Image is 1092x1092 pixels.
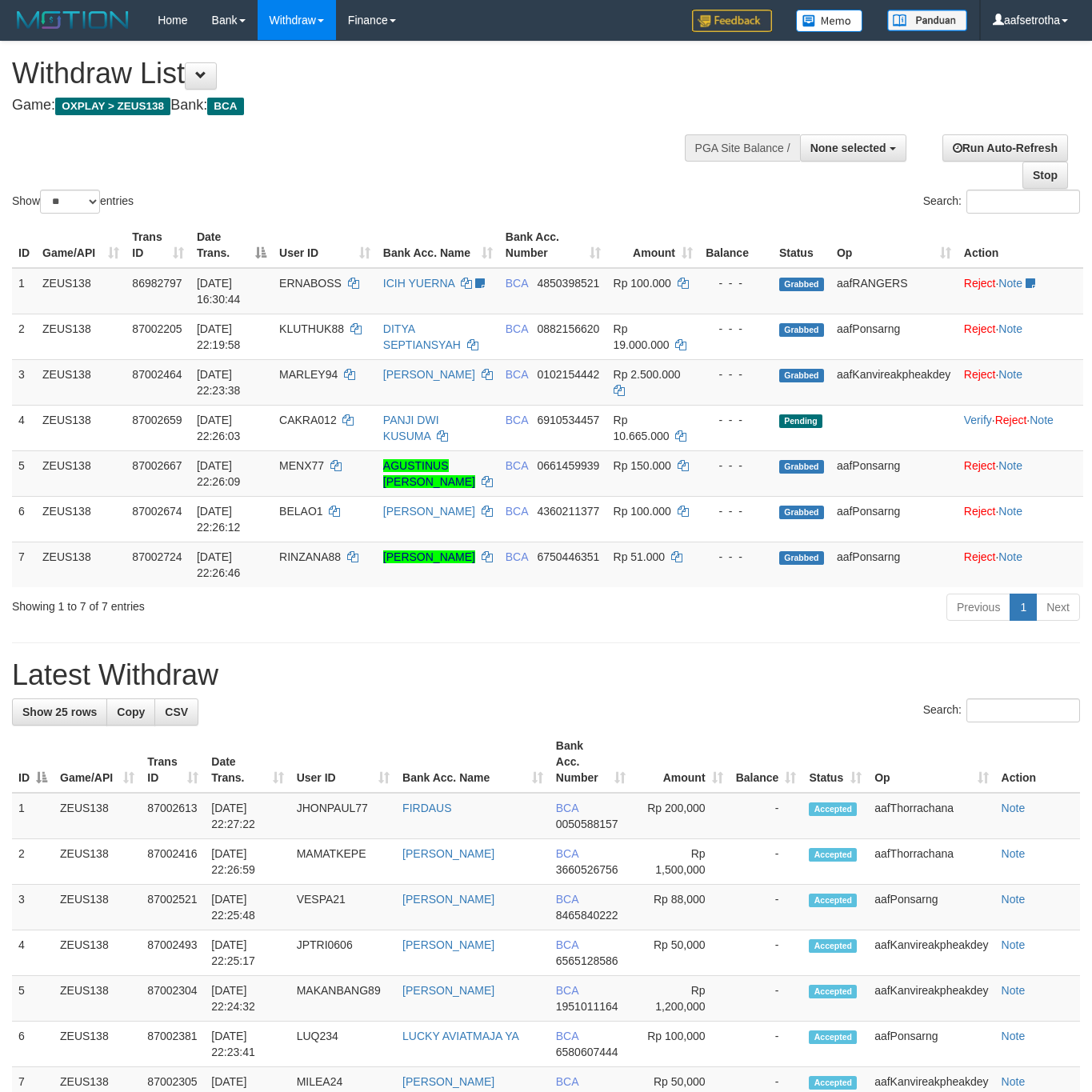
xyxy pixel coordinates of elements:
a: Note [998,505,1022,518]
th: Bank Acc. Number: activate to sort column ascending [499,222,607,268]
td: 87002304 [141,976,205,1022]
td: 87002381 [141,1022,205,1067]
span: Copy 6750446351 to clipboard [537,550,599,563]
span: BCA [506,277,528,290]
a: Reject [964,459,996,472]
a: Reject [964,277,996,290]
td: Rp 100,000 [632,1022,729,1067]
td: aafThorrachana [868,839,994,885]
td: aafPonsarng [868,885,994,930]
span: [DATE] 22:23:38 [197,368,241,397]
span: Accepted [809,894,857,907]
span: BCA [506,368,528,381]
img: Button%20Memo.svg [796,10,863,32]
a: [PERSON_NAME] [402,984,494,997]
span: Copy 0882156620 to clipboard [537,322,599,335]
th: Bank Acc. Name: activate to sort column ascending [396,731,550,793]
td: JHONPAUL77 [290,793,396,839]
span: BCA [556,1030,578,1042]
span: Copy 6910534457 to clipboard [537,414,599,426]
span: Copy 0102154442 to clipboard [537,368,599,381]
th: User ID: activate to sort column ascending [290,731,396,793]
span: Show 25 rows [22,706,97,718]
span: BCA [506,322,528,335]
th: Op: activate to sort column ascending [868,731,994,793]
a: Note [1002,1075,1026,1088]
a: [PERSON_NAME] [383,505,475,518]
td: 87002613 [141,793,205,839]
td: ZEUS138 [54,793,141,839]
a: [PERSON_NAME] [402,938,494,951]
a: Reject [964,550,996,563]
td: JPTRI0606 [290,930,396,976]
td: · [958,542,1083,587]
td: MAKANBANG89 [290,976,396,1022]
td: ZEUS138 [36,450,126,496]
a: Reject [964,505,996,518]
a: Reject [964,368,996,381]
a: Note [998,277,1022,290]
a: [PERSON_NAME] [402,893,494,906]
td: 87002521 [141,885,205,930]
span: Pending [779,414,822,428]
td: - [730,930,803,976]
th: User ID: activate to sort column ascending [273,222,377,268]
td: aafThorrachana [868,793,994,839]
label: Search: [923,190,1080,214]
span: CSV [165,706,188,718]
a: PANJI DWI KUSUMA [383,414,439,442]
span: Rp 150.000 [614,459,671,472]
td: 87002416 [141,839,205,885]
td: ZEUS138 [36,542,126,587]
div: - - - [706,321,766,337]
span: BCA [506,459,528,472]
td: 5 [12,976,54,1022]
td: 3 [12,885,54,930]
span: Grabbed [779,551,824,565]
td: VESPA21 [290,885,396,930]
td: · [958,496,1083,542]
span: None selected [810,142,886,154]
span: BCA [556,893,578,906]
td: ZEUS138 [36,496,126,542]
h1: Withdraw List [12,58,712,90]
td: · [958,359,1083,405]
td: ZEUS138 [36,268,126,314]
a: Reject [995,414,1027,426]
span: [DATE] 22:26:46 [197,550,241,579]
span: [DATE] 22:26:03 [197,414,241,442]
td: 1 [12,793,54,839]
span: Rp 10.665.000 [614,414,670,442]
span: RINZANA88 [279,550,341,563]
td: 6 [12,1022,54,1067]
a: [PERSON_NAME] [383,550,475,563]
a: [PERSON_NAME] [383,368,475,381]
span: BCA [506,550,528,563]
label: Show entries [12,190,134,214]
span: 87002667 [132,459,182,472]
td: - [730,885,803,930]
td: Rp 50,000 [632,930,729,976]
span: BCA [506,505,528,518]
td: 2 [12,839,54,885]
span: Accepted [809,802,857,816]
span: Copy 8465840222 to clipboard [556,909,618,922]
td: 6 [12,496,36,542]
div: - - - [706,549,766,565]
span: Copy 6580607444 to clipboard [556,1046,618,1058]
a: 1 [1010,594,1037,621]
td: Rp 1,200,000 [632,976,729,1022]
span: Rp 19.000.000 [614,322,670,351]
th: Status: activate to sort column ascending [802,731,868,793]
td: - [730,1022,803,1067]
td: aafKanvireakpheakdey [830,359,958,405]
span: 87002674 [132,505,182,518]
span: Accepted [809,1030,857,1044]
td: 4 [12,930,54,976]
a: Note [1030,414,1054,426]
td: MAMATKEPE [290,839,396,885]
h4: Game: Bank: [12,98,712,114]
span: ERNABOSS [279,277,342,290]
td: [DATE] 22:26:59 [205,839,290,885]
span: 86982797 [132,277,182,290]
